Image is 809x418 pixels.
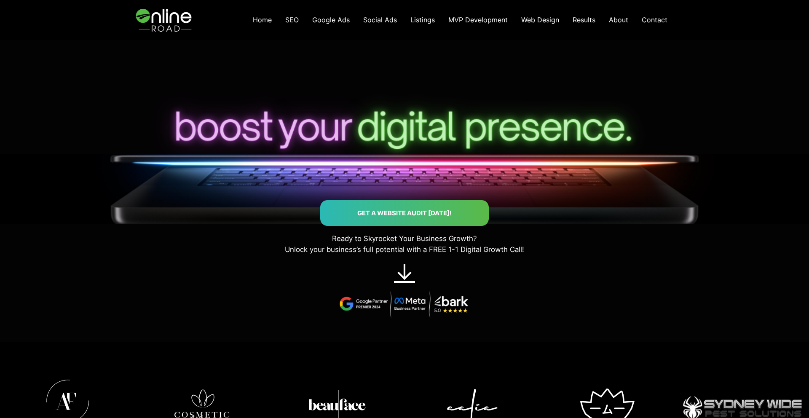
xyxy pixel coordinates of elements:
[521,16,559,24] span: Web Design
[285,16,299,24] span: SEO
[448,16,508,24] span: MVP Development
[356,11,404,29] a: Social Ads
[635,11,674,29] a: Contact
[253,16,272,24] span: Home
[573,16,595,24] span: Results
[279,11,305,29] a: SEO
[609,16,628,24] span: About
[410,16,435,24] span: Listings
[40,233,769,255] p: Ready to Skyrocket Your Business Growth? Unlock your business’s full potential with a FREE 1-1 Di...
[246,11,674,29] nav: Navigation
[305,11,356,29] a: Google Ads
[602,11,635,29] a: About
[312,16,350,24] span: Google Ads
[363,16,397,24] span: Social Ads
[514,11,566,29] a: Web Design
[394,258,415,285] a: ↓
[404,11,442,29] a: Listings
[566,11,602,29] a: Results
[357,209,452,217] a: Get a Website AUdit [DATE]!
[246,11,279,29] a: Home
[642,16,667,24] span: Contact
[442,11,514,29] a: MVP Development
